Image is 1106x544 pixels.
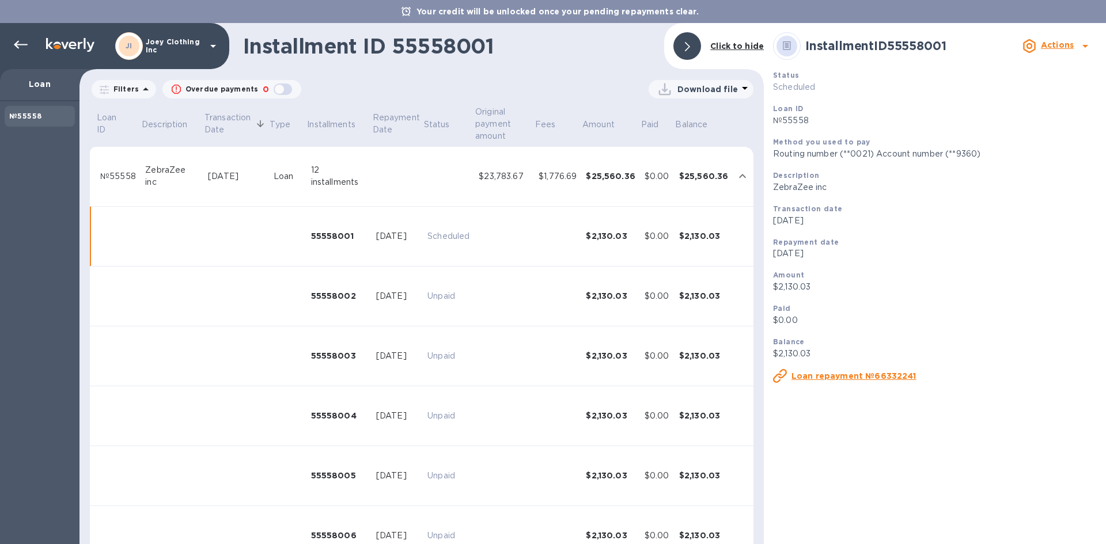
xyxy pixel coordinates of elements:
[97,112,125,136] p: Loan ID
[243,34,655,58] h1: Installment ID 55558001
[773,115,1097,127] p: №55558
[9,78,70,90] p: Loan
[586,530,635,541] div: $2,130.03
[679,410,729,421] div: $2,130.03
[535,119,556,131] p: Fees
[679,350,729,362] div: $2,130.03
[427,350,469,362] p: Unpaid
[376,230,418,242] div: [DATE]
[586,170,635,182] div: $25,560.36
[773,215,1097,227] p: [DATE]
[679,470,729,481] div: $2,130.03
[376,470,418,482] div: [DATE]
[97,112,140,136] span: Loan ID
[376,290,418,302] div: [DATE]
[791,371,916,381] u: Loan repayment №66332241
[773,348,1097,360] p: $2,130.03
[773,171,819,180] b: Description
[270,119,290,131] p: Type
[773,314,1097,326] p: $0.00
[311,410,367,421] div: 55558004
[641,119,659,131] p: Paid
[427,290,469,302] p: Unpaid
[535,119,571,131] span: Fees
[773,81,1097,93] p: Scheduled
[475,106,533,142] span: Original payment amount
[376,410,418,422] div: [DATE]
[373,112,422,136] p: Repayment Date
[427,470,469,482] p: Unpaid
[311,164,367,188] div: 12 installments
[162,80,301,98] button: Overdue payments0
[675,119,707,131] p: Balance
[1041,40,1074,50] b: Actions
[645,350,670,362] div: $0.00
[109,84,139,94] p: Filters
[376,530,418,542] div: [DATE]
[645,470,670,482] div: $0.00
[311,470,367,481] div: 55558005
[773,248,1097,260] p: [DATE]
[142,119,202,131] span: Description
[142,119,187,131] p: Description
[773,304,791,313] b: Paid
[773,337,805,346] b: Balance
[679,530,729,541] div: $2,130.03
[270,119,305,131] span: Type
[645,290,670,302] div: $0.00
[677,83,738,95] p: Download file
[679,230,729,242] div: $2,130.03
[311,530,367,541] div: 55558006
[311,290,367,302] div: 55558002
[9,112,41,120] b: №55558
[208,170,264,182] div: [DATE]
[479,170,529,182] div: $23,783.67
[427,530,469,542] p: Unpaid
[539,170,577,182] div: $1,776.69
[311,230,367,242] div: 55558001
[185,84,258,94] p: Overdue payments
[773,281,1097,293] p: $2,130.03
[586,410,635,421] div: $2,130.03
[645,410,670,422] div: $0.00
[710,41,764,51] b: Click to hide
[274,170,302,182] div: Loan
[641,119,674,131] span: Paid
[145,164,199,188] div: ZebraZee inc
[773,204,842,213] b: Transaction date
[427,230,469,242] p: Scheduled
[263,83,269,96] p: 0
[46,38,94,52] img: Logo
[424,119,450,131] p: Status
[773,104,804,113] b: Loan ID
[645,530,670,542] div: $0.00
[427,410,469,422] p: Unpaid
[773,238,839,246] b: Repayment date
[582,119,615,131] p: Amount
[582,119,630,131] span: Amount
[586,470,635,481] div: $2,130.03
[126,41,132,50] b: JI
[100,170,136,182] div: №55558
[734,168,751,185] button: expand row
[645,170,670,182] div: $0.00
[307,119,355,131] p: Installments
[773,181,1097,193] p: ZebraZee inc
[773,71,799,79] b: Status
[645,230,670,242] div: $0.00
[307,119,370,131] span: Installments
[773,271,804,279] b: Amount
[204,112,253,136] p: Transaction Date
[679,170,729,182] div: $25,560.36
[475,106,518,142] p: Original payment amount
[773,138,870,146] b: Method you used to pay
[586,290,635,302] div: $2,130.03
[146,38,203,54] p: Joey Clothing Inc
[586,230,635,242] div: $2,130.03
[675,119,722,131] span: Balance
[416,7,699,16] b: Your credit will be unlocked once your pending repayments clear.
[204,112,268,136] span: Transaction Date
[586,350,635,362] div: $2,130.03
